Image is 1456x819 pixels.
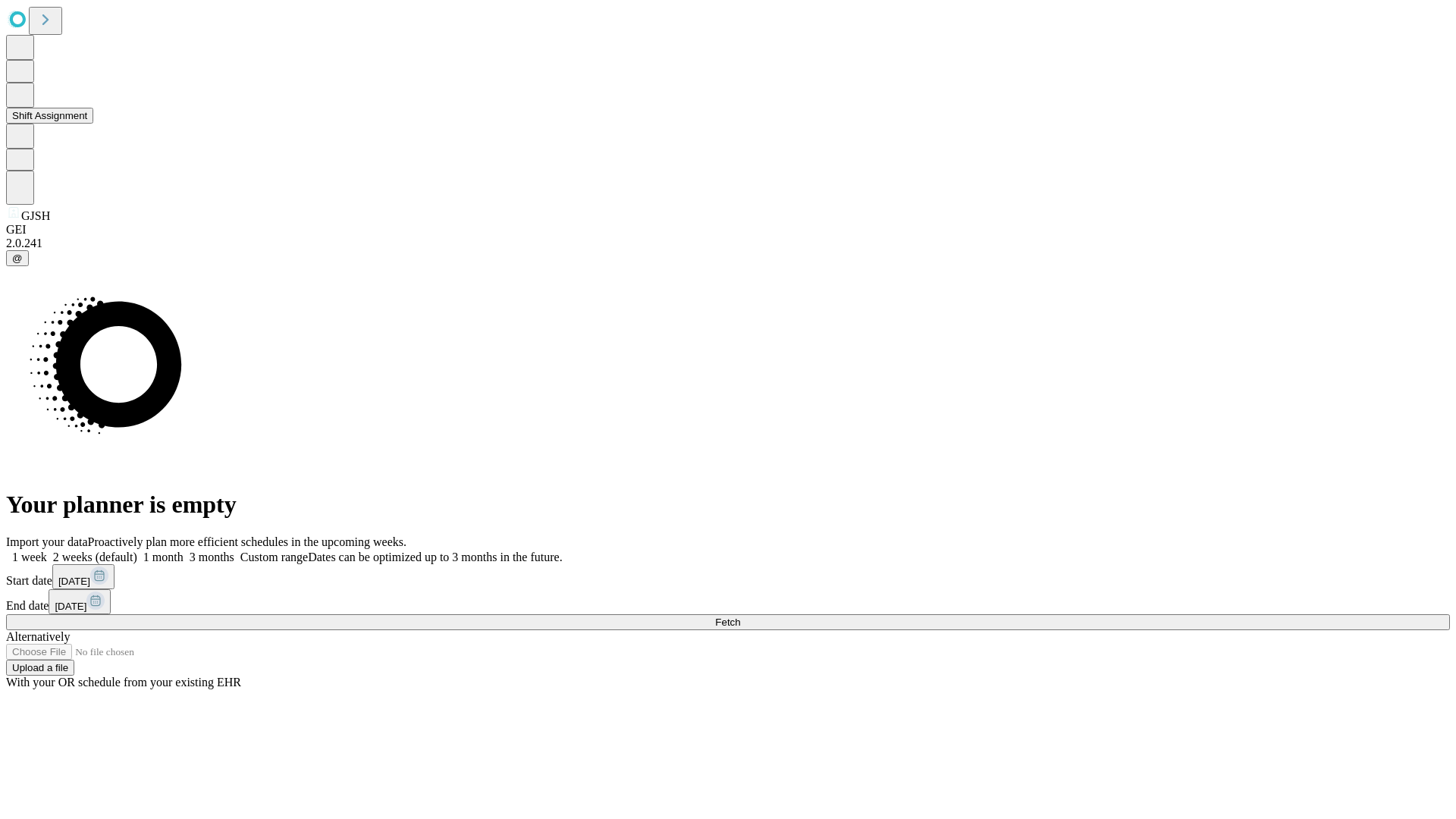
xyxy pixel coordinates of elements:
[6,630,70,643] span: Alternatively
[12,253,23,264] span: @
[12,551,47,563] span: 1 week
[6,223,1450,237] div: GEI
[49,589,111,614] button: [DATE]
[143,551,184,563] span: 1 month
[6,589,1450,614] div: End date
[240,551,308,563] span: Custom range
[6,676,241,689] span: With your OR schedule from your existing EHR
[190,551,234,563] span: 3 months
[308,551,562,563] span: Dates can be optimized up to 3 months in the future.
[6,535,88,548] span: Import your data
[6,491,1450,519] h1: Your planner is empty
[21,209,50,222] span: GJSH
[6,564,1450,589] div: Start date
[53,551,137,563] span: 2 weeks (default)
[52,564,115,589] button: [DATE]
[6,237,1450,250] div: 2.0.241
[6,614,1450,630] button: Fetch
[88,535,406,548] span: Proactively plan more efficient schedules in the upcoming weeks.
[6,250,29,266] button: @
[58,576,90,587] span: [DATE]
[55,601,86,612] span: [DATE]
[715,617,740,628] span: Fetch
[6,660,74,676] button: Upload a file
[6,108,93,124] button: Shift Assignment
